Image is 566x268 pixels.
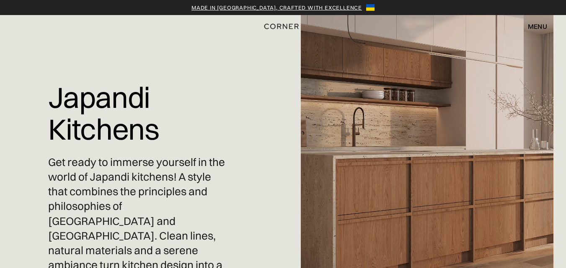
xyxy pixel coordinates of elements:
[48,75,230,151] h1: Japandi Kitchens
[519,19,547,33] div: menu
[263,21,303,32] a: home
[528,23,547,30] div: menu
[191,3,362,12] a: Made in [GEOGRAPHIC_DATA], crafted with excellence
